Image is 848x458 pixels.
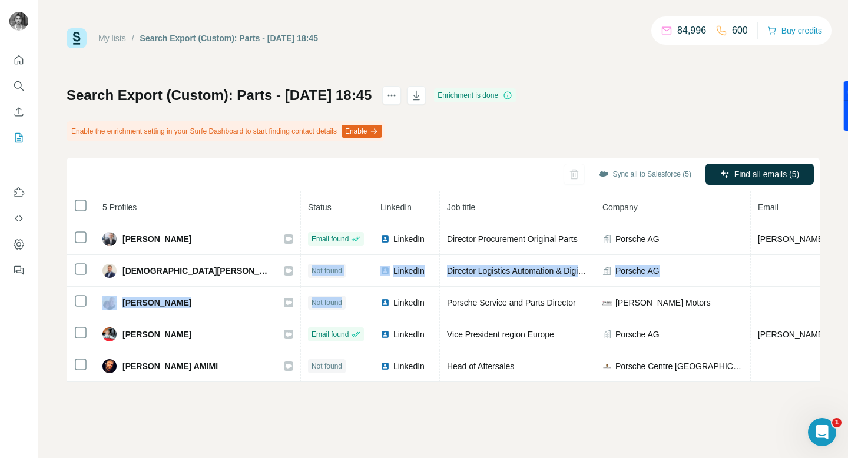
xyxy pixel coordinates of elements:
[380,266,390,276] img: LinkedIn logo
[393,328,425,340] span: LinkedIn
[447,203,475,212] span: Job title
[767,22,822,39] button: Buy credits
[705,164,814,185] button: Find all emails (5)
[602,203,638,212] span: Company
[808,418,836,446] iframe: Intercom live chat
[602,361,612,371] img: company-logo
[122,297,191,308] span: [PERSON_NAME]
[122,328,191,340] span: [PERSON_NAME]
[102,327,117,341] img: Avatar
[9,234,28,255] button: Dashboard
[677,24,706,38] p: 84,996
[308,203,332,212] span: Status
[102,232,117,246] img: Avatar
[393,297,425,308] span: LinkedIn
[312,297,342,308] span: Not found
[732,24,748,38] p: 600
[140,32,318,44] div: Search Export (Custom): Parts - [DATE] 18:45
[615,233,660,245] span: Porsche AG
[832,418,842,427] span: 1
[312,234,349,244] span: Email found
[102,296,117,310] img: Avatar
[9,260,28,281] button: Feedback
[615,328,660,340] span: Porsche AG
[122,360,218,372] span: [PERSON_NAME] AMIMI
[434,88,516,102] div: Enrichment is done
[67,28,87,48] img: Surfe Logo
[102,203,137,212] span: 5 Profiles
[67,121,385,141] div: Enable the enrichment setting in your Surfe Dashboard to start finding contact details
[9,101,28,122] button: Enrich CSV
[67,86,372,105] h1: Search Export (Custom): Parts - [DATE] 18:45
[122,265,272,277] span: [DEMOGRAPHIC_DATA][PERSON_NAME]
[9,75,28,97] button: Search
[9,12,28,31] img: Avatar
[393,265,425,277] span: LinkedIn
[602,298,612,307] img: company-logo
[9,49,28,71] button: Quick start
[380,203,412,212] span: LinkedIn
[447,266,611,276] span: Director Logistics Automation & Digitalisation
[312,329,349,340] span: Email found
[380,330,390,339] img: LinkedIn logo
[615,360,743,372] span: Porsche Centre [GEOGRAPHIC_DATA]
[393,233,425,245] span: LinkedIn
[615,297,711,308] span: [PERSON_NAME] Motors
[380,361,390,371] img: LinkedIn logo
[447,298,576,307] span: Porsche Service and Parts Director
[9,127,28,148] button: My lists
[9,182,28,203] button: Use Surfe on LinkedIn
[393,360,425,372] span: LinkedIn
[734,168,799,180] span: Find all emails (5)
[447,330,554,339] span: Vice President region Europe
[312,361,342,371] span: Not found
[382,86,401,105] button: actions
[9,208,28,229] button: Use Surfe API
[122,233,191,245] span: [PERSON_NAME]
[312,265,342,276] span: Not found
[380,234,390,244] img: LinkedIn logo
[758,203,779,212] span: Email
[591,165,700,183] button: Sync all to Salesforce (5)
[342,125,382,138] button: Enable
[132,32,134,44] li: /
[380,298,390,307] img: LinkedIn logo
[447,234,578,244] span: Director Procurement Original Parts
[98,34,126,43] a: My lists
[447,361,514,371] span: Head of Aftersales
[102,264,117,278] img: Avatar
[102,359,117,373] img: Avatar
[615,265,660,277] span: Porsche AG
